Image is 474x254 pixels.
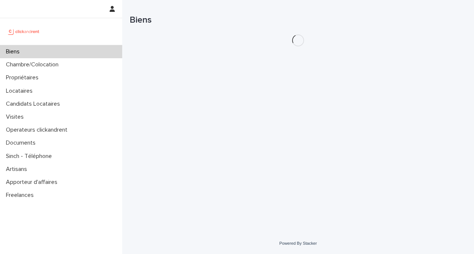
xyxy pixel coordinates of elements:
[3,74,44,81] p: Propriétaires
[3,113,30,121] p: Visites
[3,179,63,186] p: Apporteur d'affaires
[3,61,64,68] p: Chambre/Colocation
[3,126,73,133] p: Operateurs clickandrent
[3,192,40,199] p: Freelances
[3,153,58,160] p: Sinch - Téléphone
[3,166,33,173] p: Artisans
[3,100,66,108] p: Candidats Locataires
[3,139,41,146] p: Documents
[3,48,26,55] p: Biens
[130,15,467,26] h1: Biens
[6,24,42,39] img: UCB0brd3T0yccxBKYDjQ
[3,88,39,95] p: Locataires
[279,241,317,245] a: Powered By Stacker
